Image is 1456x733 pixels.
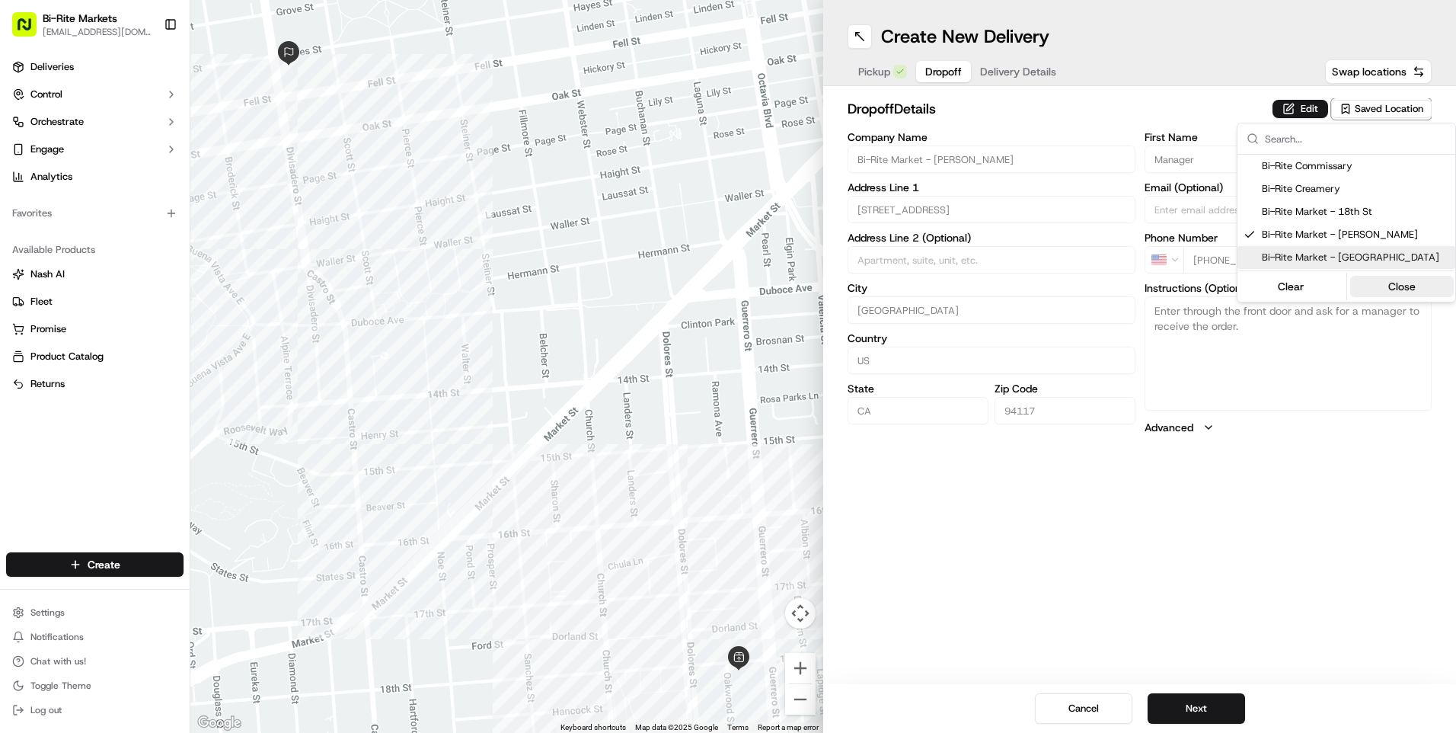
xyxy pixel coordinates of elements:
[15,15,46,46] img: Nash
[236,195,277,213] button: See all
[1262,159,1449,173] span: Bi-Rite Commissary
[32,146,59,173] img: 1727276513143-84d647e1-66c0-4f92-a045-3c9f9f5dfd92
[213,236,244,248] span: [DATE]
[15,198,102,210] div: Past conversations
[69,161,209,173] div: We're available if you need us!
[1262,205,1449,219] span: Bi-Rite Market - 18th St
[30,237,43,249] img: 1736555255976-a54dd68f-1ca7-489b-9aae-adbdc363a1c4
[1262,228,1449,242] span: Bi-Rite Market - [PERSON_NAME]
[123,293,251,321] a: 💻API Documentation
[1237,155,1455,302] div: Suggestions
[205,236,210,248] span: •
[69,146,250,161] div: Start new chat
[107,336,184,348] a: Powered byPylon
[1262,251,1449,264] span: Bi-Rite Market - [GEOGRAPHIC_DATA]
[40,98,274,114] input: Got a question? Start typing here...
[15,222,40,246] img: Joana Marie Avellanoza
[129,301,141,313] div: 💻
[15,61,277,85] p: Welcome 👋
[144,299,244,315] span: API Documentation
[30,299,117,315] span: Knowledge Base
[9,293,123,321] a: 📗Knowledge Base
[15,301,27,313] div: 📗
[47,236,202,248] span: [PERSON_NAME] [PERSON_NAME]
[15,146,43,173] img: 1736555255976-a54dd68f-1ca7-489b-9aae-adbdc363a1c4
[1350,276,1454,297] button: Close
[1265,123,1446,154] input: Search...
[259,150,277,168] button: Start new chat
[152,337,184,348] span: Pylon
[1239,276,1343,297] button: Clear
[1262,182,1449,196] span: Bi-Rite Creamery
